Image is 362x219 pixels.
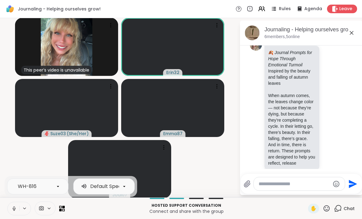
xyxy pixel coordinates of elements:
span: Emma87 [163,131,183,137]
p: Inspired by the beauty and falling of autumn leaves [268,49,316,86]
span: Rules [279,6,291,12]
img: ShareWell Logomark [5,4,15,14]
span: ( She/Her ) [67,131,89,137]
button: Send [345,177,359,191]
em: Journal Prompts for Hope Through Emotional Turmoil [268,50,312,67]
div: Journaling - Helping ourselves grow!, [DATE] [264,26,358,33]
textarea: Type your message [259,181,330,187]
div: WH-816 [18,183,37,190]
span: ✋ [310,205,317,212]
p: 6 members, 5 online [264,34,300,40]
p: When autumn comes, the leaves change color — not because they’re dying, but because they’re compl... [268,92,316,166]
span: Chat [344,205,355,212]
p: Hosted support conversation [68,203,304,208]
div: Default Speakers [90,183,132,190]
span: 🍂 [268,50,273,55]
span: Leave [339,6,352,12]
img: Journaling - Helping ourselves grow!, Oct 09 [245,25,260,40]
div: This peer’s video is unavailable [21,66,92,74]
span: Erin32 [166,69,179,76]
span: audio-muted [45,131,49,136]
p: Connect and share with the group [68,208,304,214]
span: Suze03 [50,131,66,137]
span: Journaling - Helping ourselves grow! [18,6,101,12]
button: Emoji picker [333,180,340,188]
img: MarciLotter [41,18,92,76]
span: Agenda [304,6,322,12]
